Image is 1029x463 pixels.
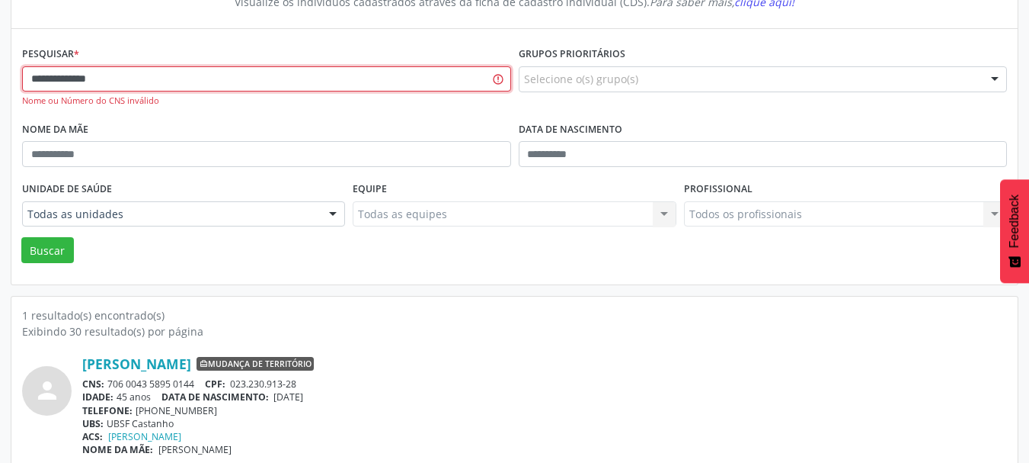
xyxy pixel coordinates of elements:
[82,404,133,417] span: TELEFONE:
[82,391,113,404] span: IDADE:
[1008,195,1021,248] span: Feedback
[519,118,622,142] label: Data de nascimento
[82,443,153,456] span: NOME DA MÃE:
[197,357,314,371] span: Mudança de território
[230,378,296,391] span: 023.230.913-28
[27,207,314,222] span: Todas as unidades
[1000,179,1029,283] button: Feedback - Mostrar pesquisa
[82,417,1007,430] div: UBSF Castanho
[108,430,181,443] a: [PERSON_NAME]
[22,95,511,108] div: Nome ou Número do CNS inválido
[684,178,753,201] label: Profissional
[21,237,74,263] button: Buscar
[22,118,88,142] label: Nome da mãe
[22,307,1007,323] div: 1 resultado(s) encontrado(s)
[524,71,638,87] span: Selecione o(s) grupo(s)
[158,443,232,456] span: [PERSON_NAME]
[82,417,104,430] span: UBS:
[353,178,387,201] label: Equipe
[82,430,103,443] span: ACS:
[273,391,303,404] span: [DATE]
[519,43,625,66] label: Grupos prioritários
[22,178,112,201] label: Unidade de saúde
[161,391,269,404] span: DATA DE NASCIMENTO:
[82,378,104,391] span: CNS:
[82,391,1007,404] div: 45 anos
[82,355,191,372] a: [PERSON_NAME]
[82,404,1007,417] div: [PHONE_NUMBER]
[205,378,225,391] span: CPF:
[34,377,61,404] i: person
[22,43,79,66] label: Pesquisar
[82,378,1007,391] div: 706 0043 5895 0144
[22,323,1007,339] div: Exibindo 30 resultado(s) por página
